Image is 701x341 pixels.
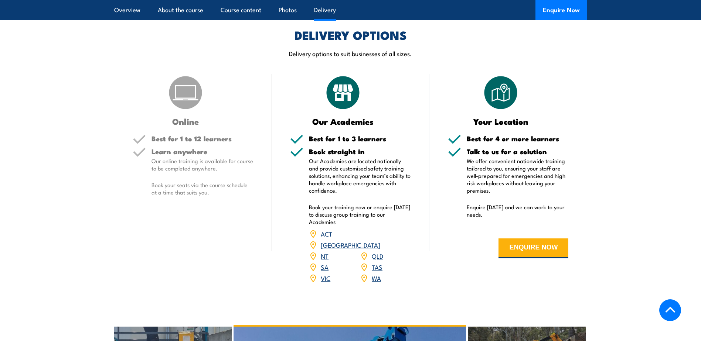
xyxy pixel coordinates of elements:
h2: DELIVERY OPTIONS [295,30,407,40]
p: Book your seats via the course schedule at a time that suits you. [152,181,253,196]
a: QLD [372,251,383,260]
h3: Our Academies [290,117,396,125]
h5: Best for 1 to 12 learners [152,135,253,142]
h5: Learn anywhere [152,148,253,155]
p: Delivery options to suit businesses of all sizes. [114,49,587,58]
a: NT [321,251,329,260]
a: SA [321,262,329,271]
h5: Talk to us for a solution [467,148,569,155]
a: ACT [321,229,332,238]
p: Our online training is available for course to be completed anywhere. [152,157,253,172]
h3: Online [133,117,239,125]
a: TAS [372,262,382,271]
p: Book your training now or enquire [DATE] to discuss group training to our Academies [309,203,411,225]
a: [GEOGRAPHIC_DATA] [321,240,380,249]
a: VIC [321,273,330,282]
h5: Best for 4 or more learners [467,135,569,142]
p: We offer convenient nationwide training tailored to you, ensuring your staff are well-prepared fo... [467,157,569,194]
h5: Best for 1 to 3 learners [309,135,411,142]
h3: Your Location [448,117,554,125]
a: WA [372,273,381,282]
button: ENQUIRE NOW [498,238,568,258]
h5: Book straight in [309,148,411,155]
p: Our Academies are located nationally and provide customised safety training solutions, enhancing ... [309,157,411,194]
p: Enquire [DATE] and we can work to your needs. [467,203,569,218]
